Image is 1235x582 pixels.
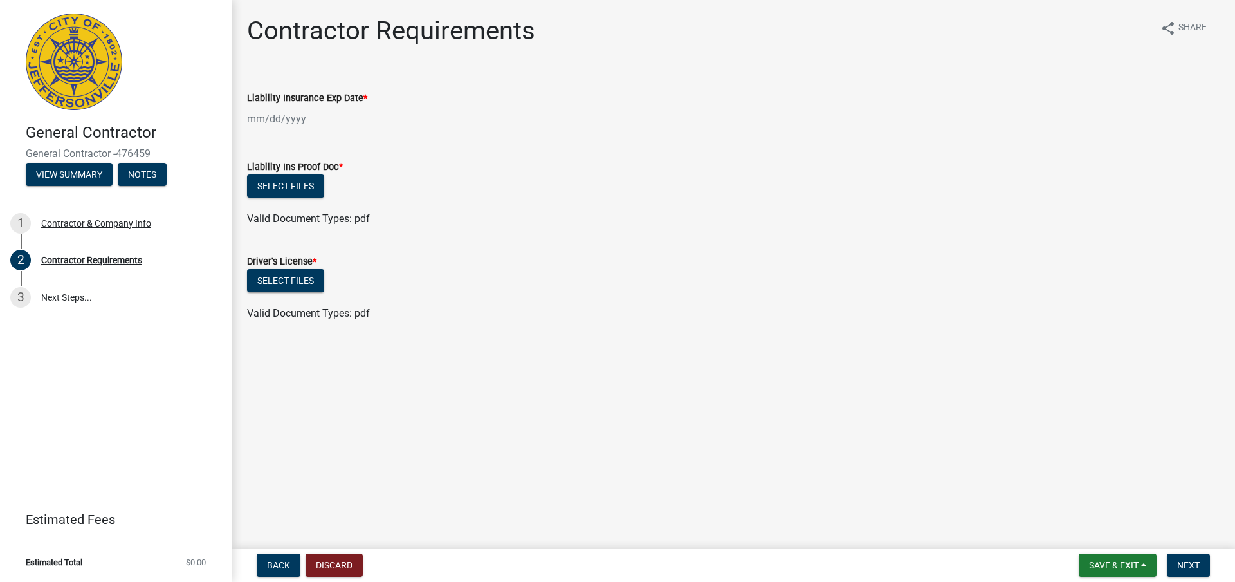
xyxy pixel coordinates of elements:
[26,14,122,110] img: City of Jeffersonville, Indiana
[186,558,206,567] span: $0.00
[247,307,370,319] span: Valid Document Types: pdf
[247,15,535,46] h1: Contractor Requirements
[267,560,290,570] span: Back
[247,269,324,292] button: Select files
[247,258,316,267] label: Driver's License
[1167,554,1210,577] button: Next
[10,507,211,532] a: Estimated Fees
[257,554,300,577] button: Back
[247,94,367,103] label: Liability Insurance Exp Date
[41,256,142,265] div: Contractor Requirements
[1079,554,1157,577] button: Save & Exit
[306,554,363,577] button: Discard
[118,170,167,180] wm-modal-confirm: Notes
[26,124,221,142] h4: General Contractor
[1150,15,1217,41] button: shareShare
[247,212,370,225] span: Valid Document Types: pdf
[247,106,365,132] input: mm/dd/yyyy
[1177,560,1200,570] span: Next
[26,147,206,160] span: General Contractor -476459
[26,163,113,186] button: View Summary
[10,213,31,234] div: 1
[1089,560,1139,570] span: Save & Exit
[26,558,82,567] span: Estimated Total
[1160,21,1176,36] i: share
[247,174,324,198] button: Select files
[26,170,113,180] wm-modal-confirm: Summary
[41,219,151,228] div: Contractor & Company Info
[10,287,31,308] div: 3
[118,163,167,186] button: Notes
[1178,21,1207,36] span: Share
[10,250,31,270] div: 2
[247,163,343,172] label: Liability Ins Proof Doc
